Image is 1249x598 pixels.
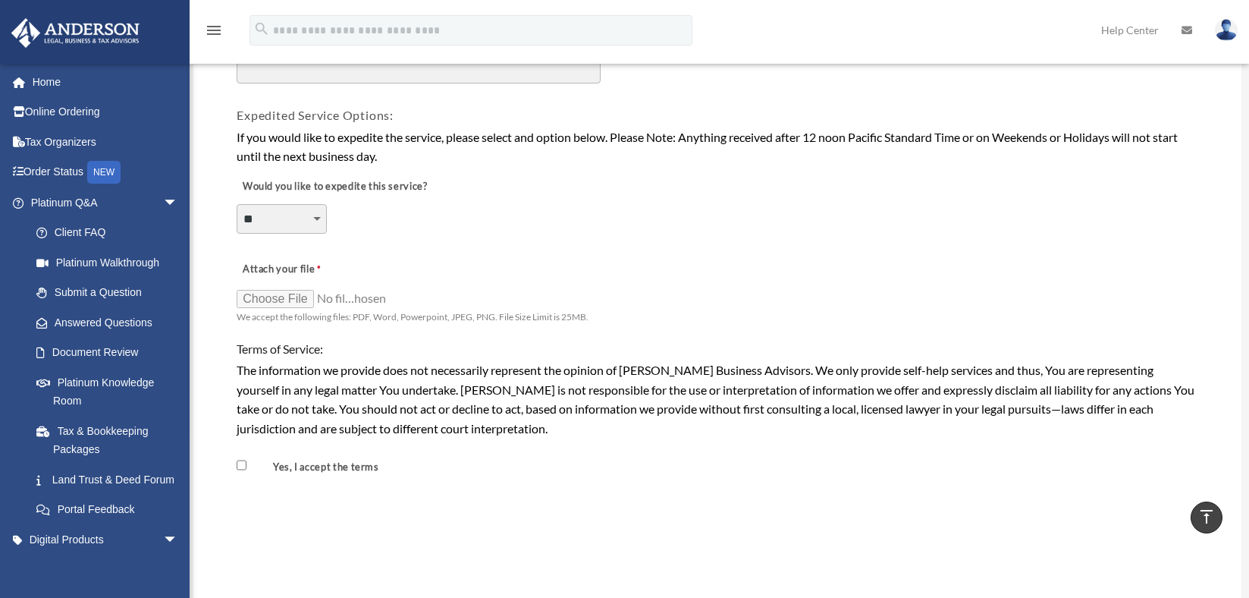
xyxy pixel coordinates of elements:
a: Submit a Question [21,278,201,308]
h4: Terms of Service: [237,341,1197,357]
label: Attach your file [237,259,388,280]
a: Online Ordering [11,97,201,127]
div: NEW [87,161,121,184]
a: Document Review [21,338,193,368]
a: Digital Productsarrow_drop_down [11,524,201,555]
div: The information we provide does not necessarily represent the opinion of [PERSON_NAME] Business A... [237,360,1197,438]
a: Client FAQ [21,218,201,248]
a: Portal Feedback [21,495,201,525]
a: Platinum Walkthrough [21,247,201,278]
a: vertical_align_top [1191,502,1222,533]
a: Platinum Q&Aarrow_drop_down [11,187,201,218]
span: arrow_drop_down [163,524,193,556]
a: Platinum Knowledge Room [21,367,201,416]
a: Answered Questions [21,307,201,338]
span: arrow_drop_down [163,187,193,219]
span: We accept the following files: PDF, Word, Powerpoint, JPEG, PNG. File Size Limit is 25MB. [237,311,588,323]
span: Expedited Service Options: [237,108,394,122]
iframe: reCAPTCHA [240,513,470,572]
a: Home [11,67,201,97]
a: menu [205,27,223,39]
a: Land Trust & Deed Forum [21,464,201,495]
i: menu [205,21,223,39]
div: If you would like to expedite the service, please select and option below. Please Note: Anything ... [237,127,1197,166]
i: vertical_align_top [1197,508,1216,526]
a: Tax Organizers [11,127,201,157]
img: User Pic [1215,19,1238,41]
i: search [253,20,270,37]
img: Anderson Advisors Platinum Portal [7,18,144,48]
label: Yes, I accept the terms [249,461,384,475]
label: Would you like to expedite this service? [237,176,431,197]
a: Tax & Bookkeeping Packages [21,416,201,464]
a: Order StatusNEW [11,157,201,188]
